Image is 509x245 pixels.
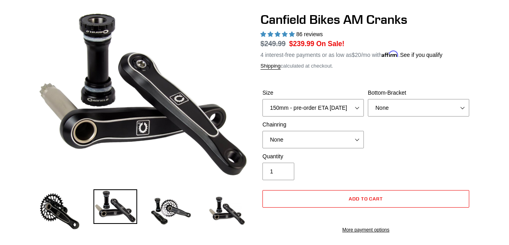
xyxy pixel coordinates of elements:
span: Affirm [382,51,398,57]
h1: Canfield Bikes AM Cranks [260,12,471,27]
span: On Sale! [316,39,344,49]
a: More payment options [262,226,469,233]
label: Size [262,89,364,97]
img: Load image into Gallery viewer, Canfield Cranks [93,189,137,224]
p: 4 interest-free payments or as low as /mo with . [260,49,443,59]
a: Shipping [260,63,281,70]
div: calculated at checkout. [260,62,471,70]
span: $20 [352,52,361,58]
span: 86 reviews [296,31,323,37]
span: 4.97 stars [260,31,296,37]
label: Chainring [262,121,364,129]
button: Add to cart [262,190,469,208]
label: Bottom-Bracket [368,89,469,97]
img: Load image into Gallery viewer, Canfield Bikes AM Cranks [38,189,82,233]
img: Load image into Gallery viewer, Canfield Bikes AM Cranks [149,189,193,233]
s: $249.99 [260,40,286,48]
span: $239.99 [289,40,314,48]
a: See if you qualify - Learn more about Affirm Financing (opens in modal) [400,52,443,58]
img: Load image into Gallery viewer, CANFIELD-AM_DH-CRANKS [205,189,249,233]
span: Add to cart [349,196,383,202]
label: Quantity [262,152,364,161]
